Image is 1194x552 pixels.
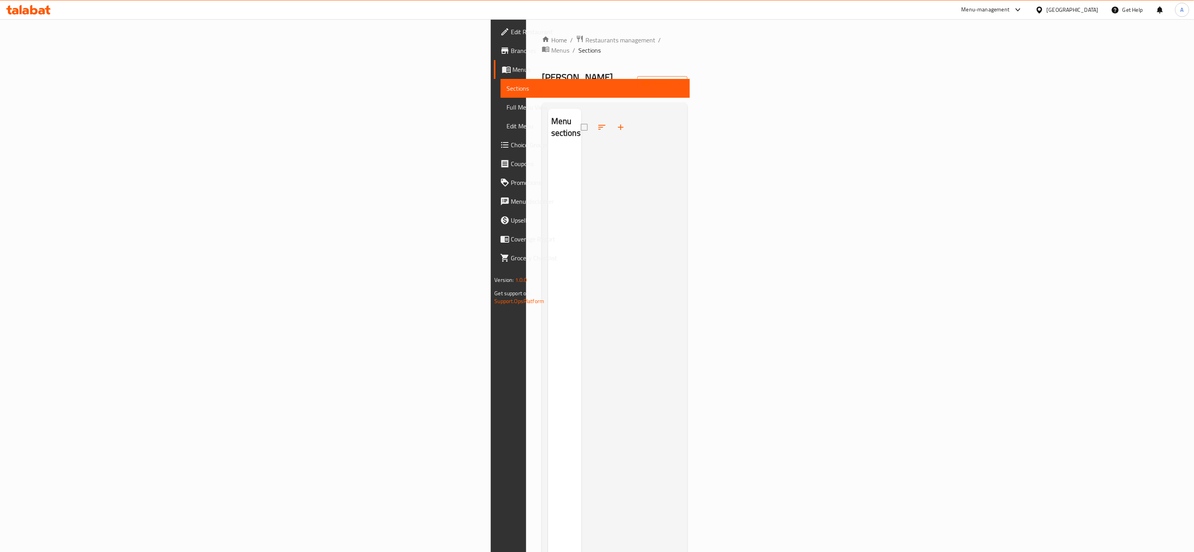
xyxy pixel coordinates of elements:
[495,275,514,285] span: Version:
[611,118,630,137] button: Add section
[511,253,684,263] span: Grocery Checklist
[501,117,690,135] a: Edit Menu
[1047,5,1099,14] div: [GEOGRAPHIC_DATA]
[494,154,690,173] a: Coupons
[962,5,1010,15] div: Menu-management
[511,27,684,37] span: Edit Restaurant
[1181,5,1184,14] span: A
[511,216,684,225] span: Upsell
[507,121,684,131] span: Edit Menu
[495,296,545,306] a: Support.OpsPlatform
[501,79,690,98] a: Sections
[511,178,684,187] span: Promotions
[507,84,684,93] span: Sections
[511,46,684,55] span: Branches
[494,41,690,60] a: Branches
[511,234,684,244] span: Coverage Report
[507,102,684,112] span: Full Menu View
[494,60,690,79] a: Menus
[494,135,690,154] a: Choice Groups
[511,159,684,168] span: Coupons
[494,211,690,230] a: Upsell
[548,146,581,152] nav: Menu sections
[513,65,684,74] span: Menus
[511,140,684,150] span: Choice Groups
[637,76,688,91] button: import
[501,98,690,117] a: Full Menu View
[644,79,681,88] span: import
[494,230,690,249] a: Coverage Report
[494,173,690,192] a: Promotions
[495,288,531,298] span: Get support on:
[494,249,690,267] a: Grocery Checklist
[494,192,690,211] a: Menu disclaimer
[515,275,527,285] span: 1.0.0
[494,22,690,41] a: Edit Restaurant
[511,197,684,206] span: Menu disclaimer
